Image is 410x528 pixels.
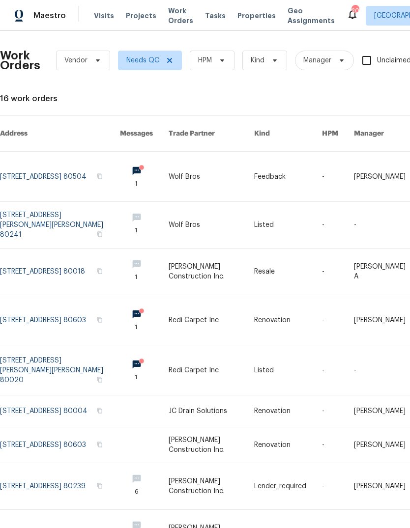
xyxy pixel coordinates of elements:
td: - [314,202,346,249]
td: - [314,152,346,202]
button: Copy Address [95,172,104,181]
th: Kind [246,116,314,152]
td: JC Drain Solutions [161,395,246,427]
span: Projects [126,11,156,21]
td: - [314,295,346,345]
span: Tasks [205,12,226,19]
td: Redi Carpet Inc [161,345,246,395]
button: Copy Address [95,375,104,384]
td: - [314,345,346,395]
td: Wolf Bros [161,202,246,249]
span: Visits [94,11,114,21]
td: Listed [246,202,314,249]
span: Kind [251,56,264,65]
td: - [314,427,346,463]
th: Messages [112,116,161,152]
span: Vendor [64,56,88,65]
span: Geo Assignments [288,6,335,26]
th: Trade Partner [161,116,246,152]
td: Renovation [246,395,314,427]
div: 20 [351,6,358,16]
th: HPM [314,116,346,152]
button: Copy Address [95,481,104,490]
button: Copy Address [95,315,104,324]
button: Copy Address [95,406,104,415]
button: Copy Address [95,230,104,239]
td: [PERSON_NAME] Construction Inc. [161,463,246,510]
td: - [314,395,346,427]
td: Redi Carpet Inc [161,295,246,345]
td: Lender_required [246,463,314,510]
td: Renovation [246,295,314,345]
td: Feedback [246,152,314,202]
span: Manager [303,56,331,65]
td: Renovation [246,427,314,463]
td: [PERSON_NAME] Construction Inc. [161,427,246,463]
td: - [314,463,346,510]
span: Work Orders [168,6,193,26]
td: Wolf Bros [161,152,246,202]
span: Properties [237,11,276,21]
td: - [314,249,346,295]
span: Maestro [33,11,66,21]
td: Resale [246,249,314,295]
td: Listed [246,345,314,395]
span: Needs QC [126,56,159,65]
button: Copy Address [95,440,104,449]
td: [PERSON_NAME] Construction Inc. [161,249,246,295]
span: HPM [198,56,212,65]
button: Copy Address [95,267,104,276]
